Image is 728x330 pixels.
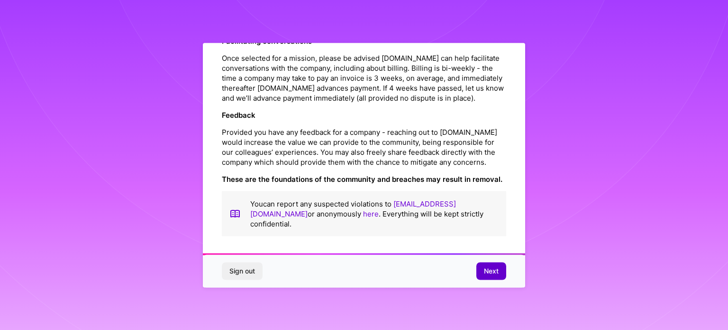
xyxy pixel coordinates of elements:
p: Once selected for a mission, please be advised [DOMAIN_NAME] can help facilitate conversations wi... [222,53,506,103]
img: book icon [229,198,241,228]
p: You can report any suspected violations to or anonymously . Everything will be kept strictly conf... [250,198,499,228]
a: [EMAIL_ADDRESS][DOMAIN_NAME] [250,199,456,218]
span: Sign out [229,266,255,276]
a: here [363,209,379,218]
button: Sign out [222,263,263,280]
button: Next [476,263,506,280]
span: Next [484,266,499,276]
strong: Feedback [222,110,255,119]
p: Provided you have any feedback for a company - reaching out to [DOMAIN_NAME] would increase the v... [222,127,506,167]
strong: These are the foundations of the community and breaches may result in removal. [222,174,502,183]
